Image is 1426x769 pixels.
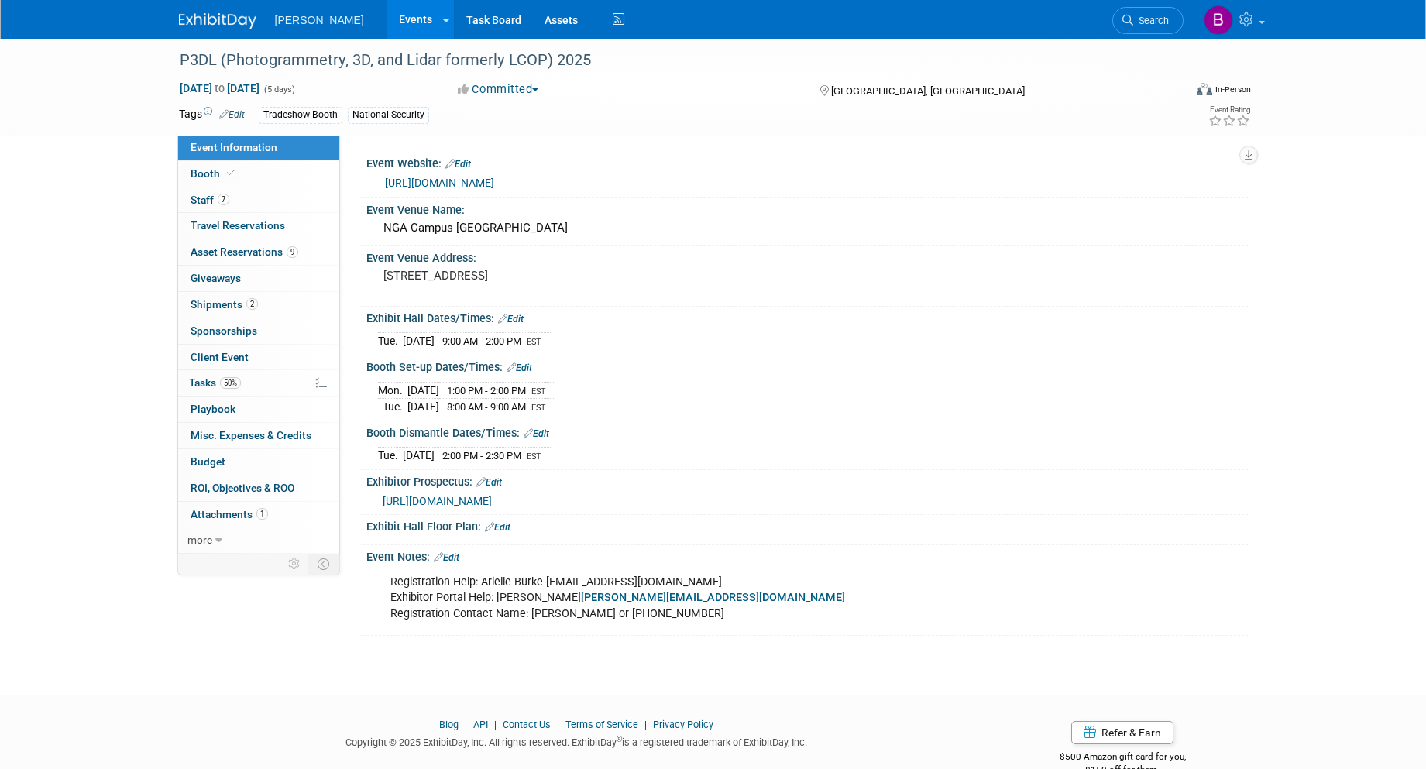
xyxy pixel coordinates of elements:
[1208,106,1250,114] div: Event Rating
[281,554,308,574] td: Personalize Event Tab Strip
[485,522,510,533] a: Edit
[179,106,245,124] td: Tags
[447,385,526,397] span: 1:00 PM - 2:00 PM
[178,213,339,239] a: Travel Reservations
[434,552,459,563] a: Edit
[366,470,1248,490] div: Exhibitor Prospectus:
[439,719,459,730] a: Blog
[191,245,298,258] span: Asset Reservations
[403,333,435,349] td: [DATE]
[179,732,975,750] div: Copyright © 2025 ExhibitDay, Inc. All rights reserved. ExhibitDay is a registered trademark of Ex...
[378,399,407,415] td: Tue.
[378,382,407,399] td: Mon.
[191,219,285,232] span: Travel Reservations
[178,449,339,475] a: Budget
[178,135,339,160] a: Event Information
[256,508,268,520] span: 1
[385,177,494,189] a: [URL][DOMAIN_NAME]
[445,159,471,170] a: Edit
[531,403,546,413] span: EST
[473,719,488,730] a: API
[498,314,524,324] a: Edit
[189,376,241,389] span: Tasks
[366,307,1248,327] div: Exhibit Hall Dates/Times:
[178,161,339,187] a: Booth
[531,386,546,397] span: EST
[461,719,471,730] span: |
[378,216,1236,240] div: NGA Campus [GEOGRAPHIC_DATA]
[348,107,429,123] div: National Security
[831,85,1025,97] span: [GEOGRAPHIC_DATA], [GEOGRAPHIC_DATA]
[407,399,439,415] td: [DATE]
[617,735,622,743] sup: ®
[641,719,651,730] span: |
[178,345,339,370] a: Client Event
[308,554,339,574] td: Toggle Event Tabs
[191,141,277,153] span: Event Information
[527,337,541,347] span: EST
[174,46,1160,74] div: P3DL (Photogrammetry, 3D, and Lidar formerly LCOP) 2025
[191,508,268,520] span: Attachments
[383,269,716,283] pre: [STREET_ADDRESS]
[191,403,235,415] span: Playbook
[246,298,258,310] span: 2
[178,475,339,501] a: ROI, Objectives & ROO
[1071,721,1173,744] a: Refer & Earn
[219,109,245,120] a: Edit
[227,169,235,177] i: Booth reservation complete
[191,482,294,494] span: ROI, Objectives & ROO
[187,534,212,546] span: more
[191,429,311,441] span: Misc. Expenses & Credits
[178,318,339,344] a: Sponsorships
[218,194,229,205] span: 7
[191,194,229,206] span: Staff
[287,246,298,258] span: 9
[378,448,403,464] td: Tue.
[178,266,339,291] a: Giveaways
[383,495,492,507] a: [URL][DOMAIN_NAME]
[476,477,502,488] a: Edit
[366,198,1248,218] div: Event Venue Name:
[212,82,227,94] span: to
[191,298,258,311] span: Shipments
[1215,84,1251,95] div: In-Person
[442,335,521,347] span: 9:00 AM - 2:00 PM
[490,719,500,730] span: |
[447,401,526,413] span: 8:00 AM - 9:00 AM
[581,591,845,604] a: [PERSON_NAME][EMAIL_ADDRESS][DOMAIN_NAME]
[263,84,295,94] span: (5 days)
[179,13,256,29] img: ExhibitDay
[275,14,364,26] span: [PERSON_NAME]
[178,370,339,396] a: Tasks50%
[452,81,545,98] button: Committed
[524,428,549,439] a: Edit
[366,152,1248,172] div: Event Website:
[403,448,435,464] td: [DATE]
[1112,7,1184,34] a: Search
[179,81,260,95] span: [DATE] [DATE]
[366,421,1248,441] div: Booth Dismantle Dates/Times:
[178,187,339,213] a: Staff7
[178,527,339,553] a: more
[178,423,339,448] a: Misc. Expenses & Credits
[553,719,563,730] span: |
[259,107,342,123] div: Tradeshow-Booth
[1092,81,1252,104] div: Event Format
[191,455,225,468] span: Budget
[1197,83,1212,95] img: Format-Inperson.png
[380,567,1077,629] div: Registration Help: Arielle Burke [EMAIL_ADDRESS][DOMAIN_NAME] Exhibitor Portal Help: [PERSON_NAME...
[507,362,532,373] a: Edit
[191,324,257,337] span: Sponsorships
[1133,15,1169,26] span: Search
[178,397,339,422] a: Playbook
[366,246,1248,266] div: Event Venue Address:
[178,502,339,527] a: Attachments1
[503,719,551,730] a: Contact Us
[191,272,241,284] span: Giveaways
[565,719,638,730] a: Terms of Service
[442,450,521,462] span: 2:00 PM - 2:30 PM
[378,333,403,349] td: Tue.
[191,351,249,363] span: Client Event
